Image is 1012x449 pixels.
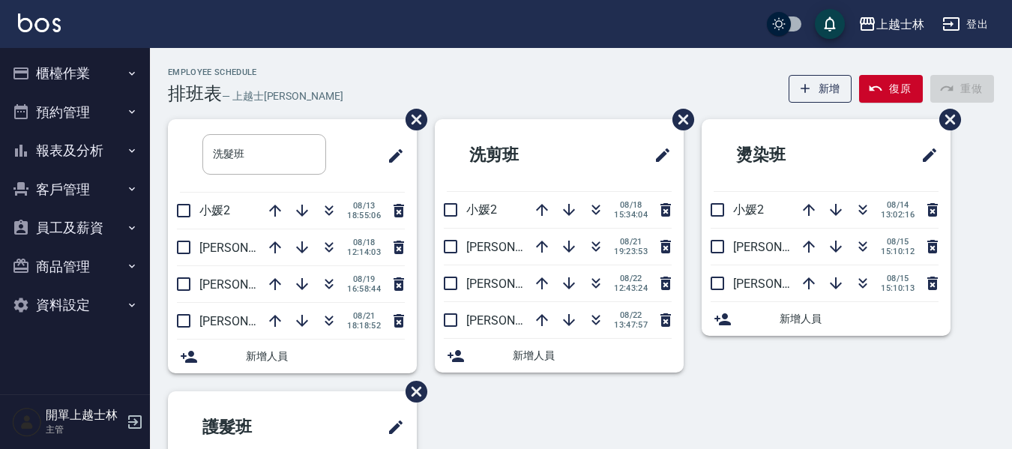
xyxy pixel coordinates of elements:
span: 13:02:16 [881,210,915,220]
span: 刪除班表 [661,97,696,142]
span: 08/22 [614,274,648,283]
button: save [815,9,845,39]
button: 客戶管理 [6,170,144,209]
span: [PERSON_NAME]8 [466,240,563,254]
span: 08/19 [347,274,381,284]
button: 商品管理 [6,247,144,286]
button: 登出 [936,10,994,38]
button: 復原 [859,75,923,103]
span: [PERSON_NAME]8 [733,240,830,254]
img: Logo [18,13,61,32]
span: 12:43:24 [614,283,648,293]
span: [PERSON_NAME]12 [199,241,303,255]
span: 15:10:13 [881,283,915,293]
span: 08/18 [347,238,381,247]
span: 小媛2 [733,202,764,217]
h3: 排班表 [168,83,222,104]
span: [PERSON_NAME]8 [199,314,296,328]
span: [PERSON_NAME]12 [466,277,570,291]
span: 15:10:12 [881,247,915,256]
span: 08/18 [614,200,648,210]
span: 新增人員 [780,311,939,327]
span: [PERSON_NAME]12 [199,277,303,292]
button: 報表及分析 [6,131,144,170]
span: 新增人員 [513,348,672,364]
span: 08/21 [614,237,648,247]
div: 新增人員 [702,302,951,336]
span: 小媛2 [199,203,230,217]
h6: — 上越士[PERSON_NAME] [222,88,343,104]
h2: 燙染班 [714,128,860,182]
span: 08/13 [347,201,381,211]
h5: 開單上越士林 [46,408,122,423]
span: 08/22 [614,310,648,320]
span: 08/15 [881,274,915,283]
span: 修改班表的標題 [378,409,405,445]
span: 刪除班表 [394,370,430,414]
h2: Employee Schedule [168,67,343,77]
span: [PERSON_NAME]12 [733,277,837,291]
input: 排版標題 [202,134,326,175]
span: 08/14 [881,200,915,210]
div: 新增人員 [168,340,417,373]
span: 修改班表的標題 [378,138,405,174]
p: 主管 [46,423,122,436]
button: 預約管理 [6,93,144,132]
span: 18:18:52 [347,321,381,331]
button: 新增 [789,75,852,103]
span: 13:47:57 [614,320,648,330]
span: 12:14:03 [347,247,381,257]
span: 19:23:53 [614,247,648,256]
span: 16:58:44 [347,284,381,294]
span: 修改班表的標題 [645,137,672,173]
button: 員工及薪資 [6,208,144,247]
span: 08/15 [881,237,915,247]
span: [PERSON_NAME]12 [466,313,570,328]
img: Person [12,407,42,437]
span: 修改班表的標題 [912,137,939,173]
span: 08/21 [347,311,381,321]
div: 上越士林 [876,15,924,34]
button: 資料設定 [6,286,144,325]
button: 櫃檯作業 [6,54,144,93]
button: 上越士林 [852,9,930,40]
div: 新增人員 [435,339,684,373]
span: 18:55:06 [347,211,381,220]
h2: 洗剪班 [447,128,593,182]
span: 刪除班表 [394,97,430,142]
span: 刪除班表 [928,97,963,142]
span: 新增人員 [246,349,405,364]
span: 15:34:04 [614,210,648,220]
span: 小媛2 [466,202,497,217]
